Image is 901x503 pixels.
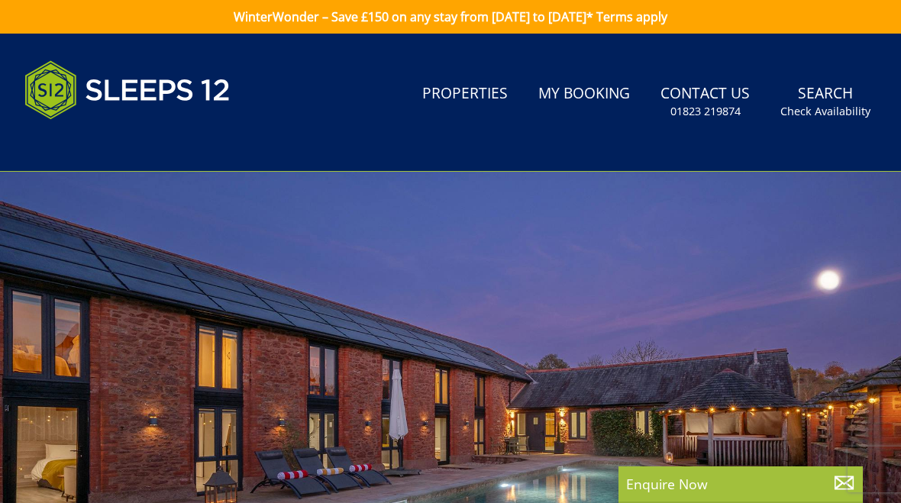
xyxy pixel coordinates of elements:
[670,104,741,119] small: 01823 219874
[654,77,756,127] a: Contact Us01823 219874
[774,77,877,127] a: SearchCheck Availability
[17,137,177,150] iframe: Customer reviews powered by Trustpilot
[416,77,514,111] a: Properties
[780,104,870,119] small: Check Availability
[532,77,636,111] a: My Booking
[24,52,231,128] img: Sleeps 12
[626,474,855,494] p: Enquire Now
